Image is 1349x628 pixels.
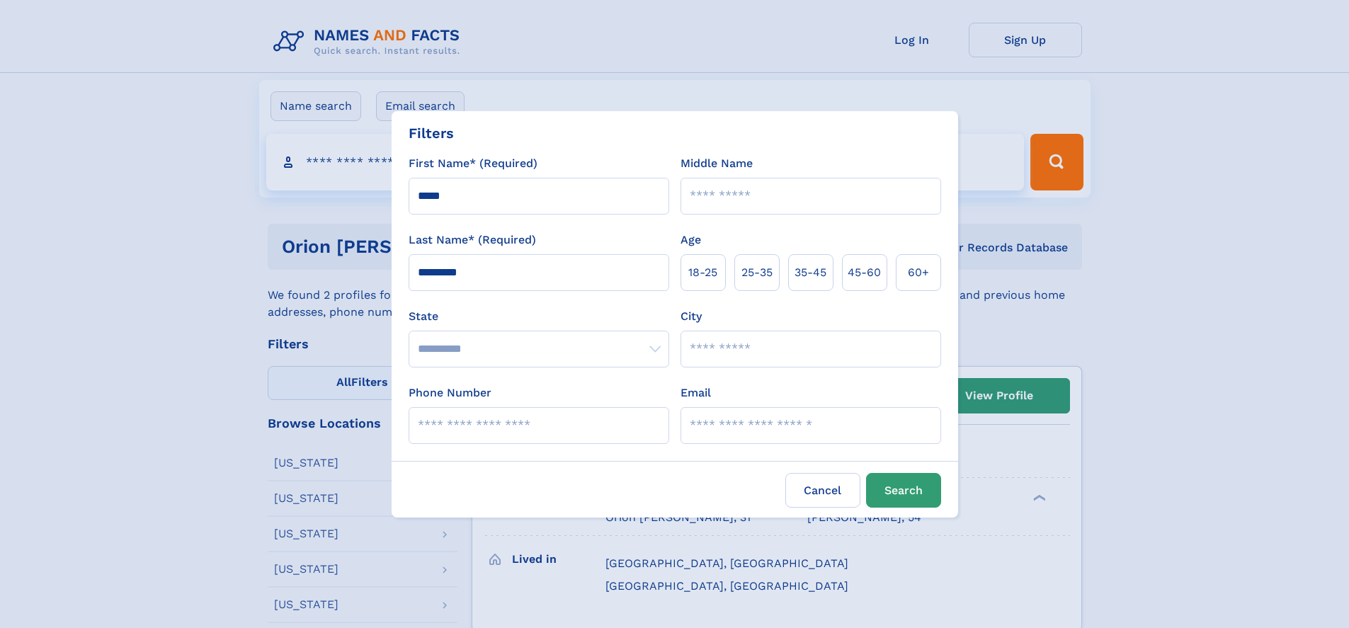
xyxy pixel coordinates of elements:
[681,155,753,172] label: Middle Name
[795,264,826,281] span: 35‑45
[681,308,702,325] label: City
[409,155,537,172] label: First Name* (Required)
[409,384,491,401] label: Phone Number
[409,308,669,325] label: State
[409,122,454,144] div: Filters
[409,232,536,249] label: Last Name* (Required)
[688,264,717,281] span: 18‑25
[785,473,860,508] label: Cancel
[741,264,773,281] span: 25‑35
[681,232,701,249] label: Age
[848,264,881,281] span: 45‑60
[908,264,929,281] span: 60+
[866,473,941,508] button: Search
[681,384,711,401] label: Email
